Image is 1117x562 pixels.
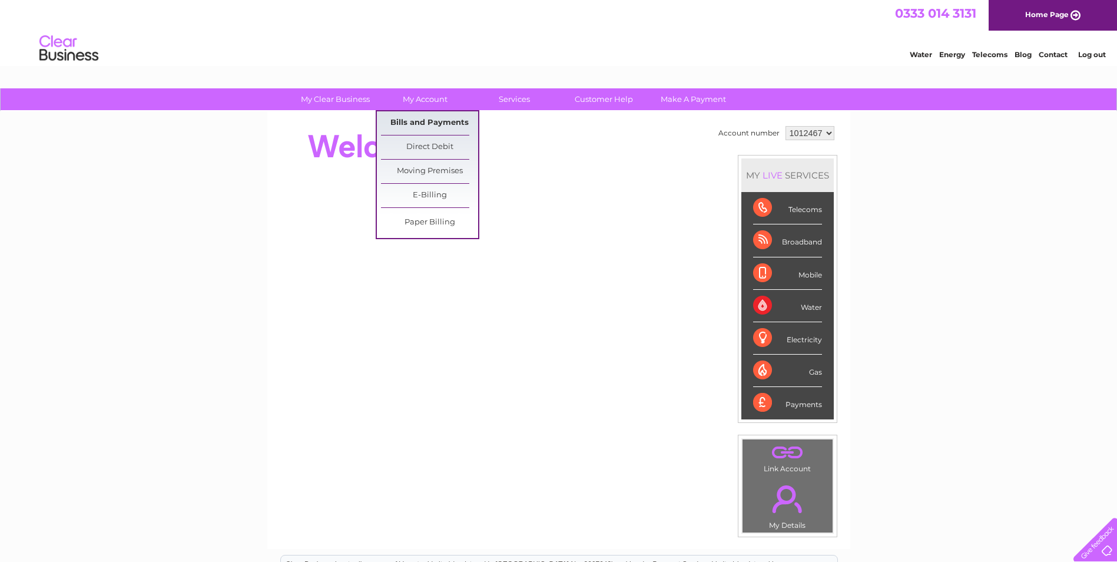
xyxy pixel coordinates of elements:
[760,170,785,181] div: LIVE
[381,160,478,183] a: Moving Premises
[753,355,822,387] div: Gas
[895,6,976,21] a: 0333 014 3131
[745,478,830,520] a: .
[281,6,837,57] div: Clear Business is a trading name of Verastar Limited (registered in [GEOGRAPHIC_DATA] No. 3667643...
[1078,50,1106,59] a: Log out
[753,192,822,224] div: Telecoms
[381,135,478,159] a: Direct Debit
[910,50,932,59] a: Water
[381,211,478,234] a: Paper Billing
[39,31,99,67] img: logo.png
[753,290,822,322] div: Water
[287,88,384,110] a: My Clear Business
[753,257,822,290] div: Mobile
[381,184,478,207] a: E-Billing
[741,158,834,192] div: MY SERVICES
[1015,50,1032,59] a: Blog
[742,475,833,533] td: My Details
[715,123,783,143] td: Account number
[939,50,965,59] a: Energy
[745,442,830,463] a: .
[753,224,822,257] div: Broadband
[645,88,742,110] a: Make A Payment
[753,387,822,419] div: Payments
[555,88,652,110] a: Customer Help
[753,322,822,355] div: Electricity
[381,111,478,135] a: Bills and Payments
[972,50,1007,59] a: Telecoms
[466,88,563,110] a: Services
[742,439,833,476] td: Link Account
[376,88,473,110] a: My Account
[1039,50,1068,59] a: Contact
